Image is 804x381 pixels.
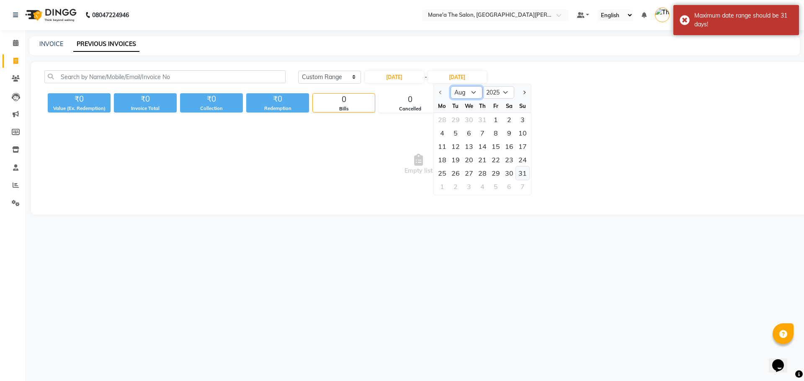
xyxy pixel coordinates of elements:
[516,153,529,166] div: 24
[502,113,516,126] div: Saturday, August 2, 2025
[516,166,529,180] div: Sunday, August 31, 2025
[516,140,529,153] div: Sunday, August 17, 2025
[451,86,482,99] select: Select month
[502,180,516,193] div: 6
[502,180,516,193] div: Saturday, September 6, 2025
[502,166,516,180] div: Saturday, August 30, 2025
[435,99,449,113] div: Mo
[516,126,529,140] div: Sunday, August 10, 2025
[489,180,502,193] div: 5
[425,73,427,82] span: -
[114,93,177,105] div: ₹0
[449,126,462,140] div: Tuesday, August 5, 2025
[516,126,529,140] div: 10
[489,153,502,166] div: 22
[449,140,462,153] div: 12
[489,126,502,140] div: Friday, August 8, 2025
[476,153,489,166] div: 21
[435,166,449,180] div: Monday, August 25, 2025
[435,126,449,140] div: 4
[482,86,514,99] select: Select year
[462,180,476,193] div: Wednesday, September 3, 2025
[435,140,449,153] div: 11
[246,93,309,105] div: ₹0
[489,99,502,113] div: Fr
[462,153,476,166] div: Wednesday, August 20, 2025
[246,105,309,112] div: Redemption
[502,153,516,166] div: Saturday, August 23, 2025
[489,166,502,180] div: 29
[502,140,516,153] div: Saturday, August 16, 2025
[462,140,476,153] div: Wednesday, August 13, 2025
[489,140,502,153] div: 15
[516,153,529,166] div: Sunday, August 24, 2025
[476,180,489,193] div: Thursday, September 4, 2025
[769,348,796,373] iframe: chat widget
[489,113,502,126] div: 1
[449,180,462,193] div: Tuesday, September 2, 2025
[476,140,489,153] div: Thursday, August 14, 2025
[516,140,529,153] div: 17
[44,123,793,206] span: Empty list
[462,166,476,180] div: 27
[379,94,441,105] div: 0
[462,126,476,140] div: 6
[313,105,375,113] div: Bills
[39,40,63,48] a: INVOICE
[476,99,489,113] div: Th
[48,93,111,105] div: ₹0
[476,166,489,180] div: Thursday, August 28, 2025
[435,126,449,140] div: Monday, August 4, 2025
[516,113,529,126] div: Sunday, August 3, 2025
[449,126,462,140] div: 5
[516,166,529,180] div: 31
[435,153,449,166] div: 18
[462,153,476,166] div: 20
[476,166,489,180] div: 28
[92,3,129,27] b: 08047224946
[476,180,489,193] div: 4
[476,126,489,140] div: Thursday, August 7, 2025
[180,105,243,112] div: Collection
[502,126,516,140] div: Saturday, August 9, 2025
[516,113,529,126] div: 3
[489,126,502,140] div: 8
[502,99,516,113] div: Sa
[476,140,489,153] div: 14
[48,105,111,112] div: Value (Ex. Redemption)
[520,86,527,99] button: Next month
[502,113,516,126] div: 2
[489,113,502,126] div: Friday, August 1, 2025
[449,153,462,166] div: Tuesday, August 19, 2025
[516,180,529,193] div: Sunday, September 7, 2025
[73,37,139,52] a: PREVIOUS INVOICES
[379,105,441,113] div: Cancelled
[435,180,449,193] div: Monday, September 1, 2025
[449,166,462,180] div: Tuesday, August 26, 2025
[21,3,79,27] img: logo
[44,70,286,83] input: Search by Name/Mobile/Email/Invoice No
[462,166,476,180] div: Wednesday, August 27, 2025
[462,126,476,140] div: Wednesday, August 6, 2025
[449,140,462,153] div: Tuesday, August 12, 2025
[313,94,375,105] div: 0
[365,71,424,83] input: Start Date
[476,126,489,140] div: 7
[655,8,670,22] img: The Manea Salon ,Beeramguda
[462,140,476,153] div: 13
[476,153,489,166] div: Thursday, August 21, 2025
[449,166,462,180] div: 26
[435,140,449,153] div: Monday, August 11, 2025
[502,126,516,140] div: 9
[516,180,529,193] div: 7
[694,11,793,29] div: Maximum date range should be 31 days!
[502,166,516,180] div: 30
[449,153,462,166] div: 19
[435,180,449,193] div: 1
[489,166,502,180] div: Friday, August 29, 2025
[516,99,529,113] div: Su
[449,99,462,113] div: Tu
[435,153,449,166] div: Monday, August 18, 2025
[502,153,516,166] div: 23
[449,180,462,193] div: 2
